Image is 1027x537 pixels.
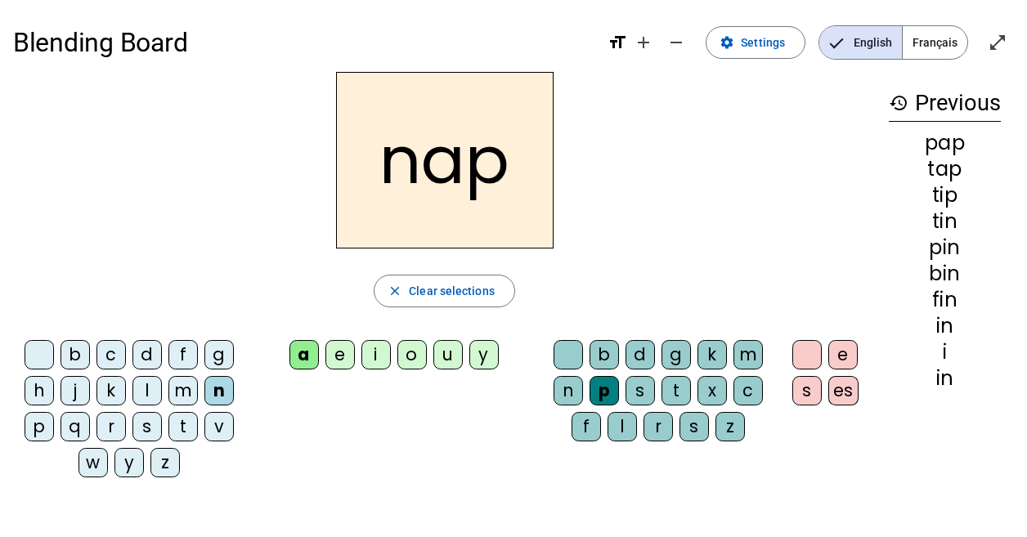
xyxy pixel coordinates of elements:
[733,376,763,405] div: c
[792,376,822,405] div: s
[666,33,686,52] mat-icon: remove
[554,376,583,405] div: n
[132,412,162,441] div: s
[981,26,1014,59] button: Enter full screen
[374,275,515,307] button: Clear selections
[572,412,601,441] div: f
[889,316,1001,336] div: in
[590,340,619,369] div: b
[336,72,554,248] h2: nap
[608,33,627,52] mat-icon: format_size
[61,412,90,441] div: q
[661,376,691,405] div: t
[204,340,234,369] div: g
[697,376,727,405] div: x
[409,281,495,301] span: Clear selections
[889,264,1001,284] div: bin
[889,342,1001,362] div: i
[608,412,637,441] div: l
[61,376,90,405] div: j
[715,412,745,441] div: z
[634,33,653,52] mat-icon: add
[96,340,126,369] div: c
[204,412,234,441] div: v
[626,340,655,369] div: d
[889,212,1001,231] div: tin
[889,238,1001,257] div: pin
[706,26,805,59] button: Settings
[697,340,727,369] div: k
[469,340,499,369] div: y
[433,340,463,369] div: u
[733,340,763,369] div: m
[679,412,709,441] div: s
[889,159,1001,179] div: tap
[828,340,858,369] div: e
[361,340,391,369] div: i
[114,448,144,477] div: y
[889,369,1001,388] div: in
[660,26,693,59] button: Decrease font size
[61,340,90,369] div: b
[388,284,402,298] mat-icon: close
[168,340,198,369] div: f
[204,376,234,405] div: n
[25,376,54,405] div: h
[988,33,1007,52] mat-icon: open_in_full
[168,412,198,441] div: t
[889,290,1001,310] div: fin
[96,412,126,441] div: r
[96,376,126,405] div: k
[132,340,162,369] div: d
[828,376,859,405] div: es
[168,376,198,405] div: m
[25,412,54,441] div: p
[720,35,734,50] mat-icon: settings
[818,25,968,60] mat-button-toggle-group: Language selection
[289,340,319,369] div: a
[889,133,1001,153] div: pap
[132,376,162,405] div: l
[741,33,785,52] span: Settings
[13,16,594,69] h1: Blending Board
[325,340,355,369] div: e
[889,93,908,113] mat-icon: history
[889,85,1001,122] h3: Previous
[150,448,180,477] div: z
[903,26,967,59] span: Français
[889,186,1001,205] div: tip
[397,340,427,369] div: o
[590,376,619,405] div: p
[819,26,902,59] span: English
[627,26,660,59] button: Increase font size
[661,340,691,369] div: g
[78,448,108,477] div: w
[626,376,655,405] div: s
[644,412,673,441] div: r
